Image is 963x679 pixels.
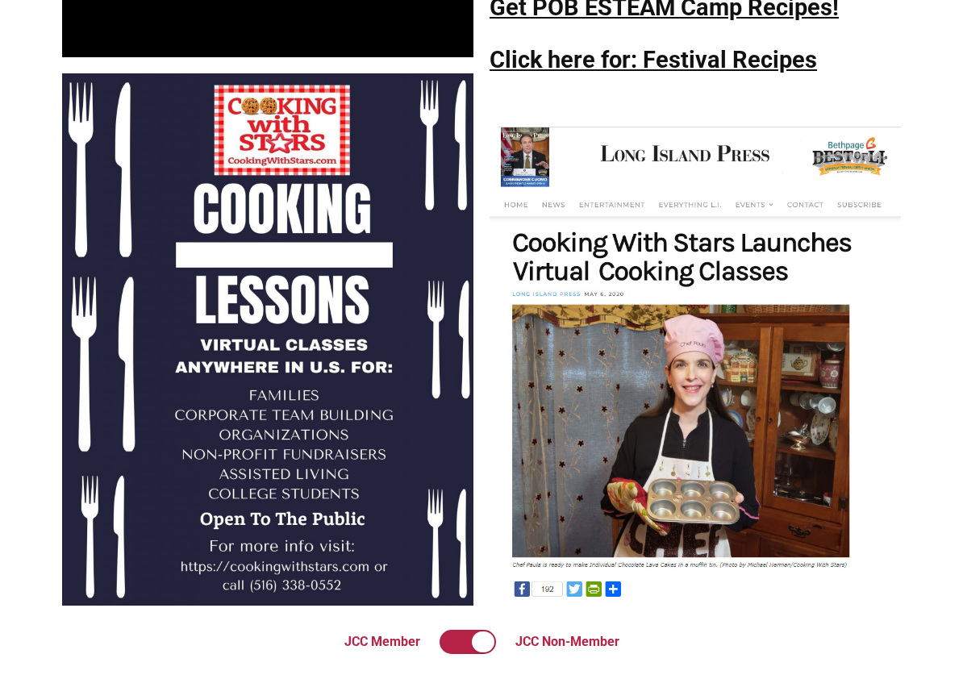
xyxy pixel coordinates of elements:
label: JCC Member [344,631,420,653]
a: Click here for: Festival Recipes [490,46,817,73]
label: JCC Non-Member [515,631,619,653]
